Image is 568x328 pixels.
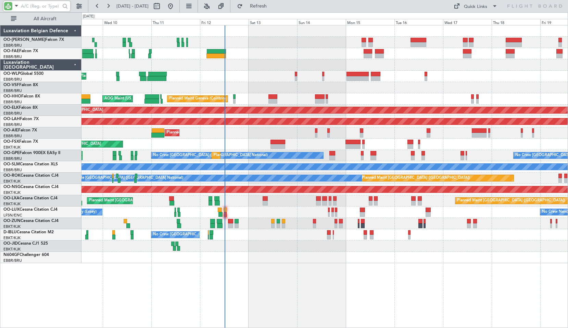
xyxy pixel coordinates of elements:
[3,77,22,82] a: EBBR/BRU
[3,83,38,87] a: OO-VSFFalcon 8X
[3,94,21,98] span: OO-HHO
[3,72,43,76] a: OO-WLPGlobal 5500
[3,230,54,234] a: D-IBLUCessna Citation M2
[3,49,19,53] span: OO-FAE
[3,190,21,195] a: EBKT/KJK
[3,242,48,246] a: OO-JIDCessna CJ1 525
[3,106,38,110] a: OO-ELKFalcon 8X
[3,128,37,132] a: OO-AIEFalcon 7X
[249,19,297,25] div: Sat 13
[3,145,21,150] a: EBKT/KJK
[3,167,22,173] a: EBBR/BRU
[3,196,20,200] span: OO-LXA
[297,19,346,25] div: Sun 14
[153,150,268,161] div: No Crew [GEOGRAPHIC_DATA] ([GEOGRAPHIC_DATA] National)
[3,117,20,121] span: OO-LAH
[151,19,200,25] div: Thu 11
[3,179,21,184] a: EBKT/KJK
[3,258,22,263] a: EBBR/BRU
[3,224,21,229] a: EBKT/KJK
[3,106,19,110] span: OO-ELK
[3,156,22,161] a: EBBR/BRU
[3,94,40,98] a: OO-HHOFalcon 8X
[214,150,338,161] div: Planned Maint [GEOGRAPHIC_DATA] ([GEOGRAPHIC_DATA] National)
[3,140,38,144] a: OO-FSXFalcon 7X
[103,19,151,25] div: Wed 10
[3,38,64,42] a: OO-[PERSON_NAME]Falcon 7X
[3,219,21,223] span: OO-ZUN
[3,128,18,132] span: OO-AIE
[3,83,19,87] span: OO-VSF
[3,230,17,234] span: D-IBLU
[3,38,45,42] span: OO-[PERSON_NAME]
[3,162,58,166] a: OO-SLMCessna Citation XLS
[3,117,39,121] a: OO-LAHFalcon 7X
[104,94,187,104] div: AOG Maint [US_STATE] ([GEOGRAPHIC_DATA])
[3,174,21,178] span: OO-ROK
[3,213,22,218] a: LFSN/ENC
[3,185,59,189] a: OO-NSGCessna Citation CJ4
[3,201,21,207] a: EBKT/KJK
[3,49,38,53] a: OO-FAEFalcon 7X
[8,13,74,24] button: All Aircraft
[362,173,470,183] div: Planned Maint [GEOGRAPHIC_DATA] ([GEOGRAPHIC_DATA])
[3,208,58,212] a: OO-LUXCessna Citation CJ4
[3,54,22,59] a: EBBR/BRU
[21,1,60,11] input: A/C (Reg. or Type)
[3,43,22,48] a: EBBR/BRU
[346,19,394,25] div: Mon 15
[3,99,22,105] a: EBBR/BRU
[3,88,22,93] a: EBBR/BRU
[83,14,94,20] div: [DATE]
[3,111,22,116] a: EBBR/BRU
[3,174,59,178] a: OO-ROKCessna Citation CJ4
[3,151,20,155] span: OO-GPE
[116,3,149,9] span: [DATE] - [DATE]
[3,122,22,127] a: EBBR/BRU
[3,208,20,212] span: OO-LUX
[450,1,501,12] button: Quick Links
[3,247,21,252] a: EBKT/KJK
[244,4,273,9] span: Refresh
[492,19,540,25] div: Thu 18
[3,196,58,200] a: OO-LXACessna Citation CJ4
[3,162,20,166] span: OO-SLM
[3,242,18,246] span: OO-JID
[464,3,487,10] div: Quick Links
[394,19,443,25] div: Tue 16
[3,219,59,223] a: OO-ZUNCessna Citation CJ4
[18,16,72,21] span: All Aircraft
[3,253,49,257] a: N604GFChallenger 604
[234,1,275,12] button: Refresh
[200,19,249,25] div: Fri 12
[3,151,60,155] a: OO-GPEFalcon 900EX EASy II
[3,140,19,144] span: OO-FSX
[3,133,22,139] a: EBBR/BRU
[457,196,565,206] div: Planned Maint [GEOGRAPHIC_DATA] ([GEOGRAPHIC_DATA])
[167,128,275,138] div: Planned Maint [GEOGRAPHIC_DATA] ([GEOGRAPHIC_DATA])
[443,19,492,25] div: Wed 17
[153,230,268,240] div: No Crew [GEOGRAPHIC_DATA] ([GEOGRAPHIC_DATA] National)
[3,253,20,257] span: N604GF
[3,72,20,76] span: OO-WLP
[89,196,213,206] div: Planned Maint [GEOGRAPHIC_DATA] ([GEOGRAPHIC_DATA] National)
[169,94,226,104] div: Planned Maint Geneva (Cointrin)
[3,235,21,241] a: EBKT/KJK
[3,185,21,189] span: OO-NSG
